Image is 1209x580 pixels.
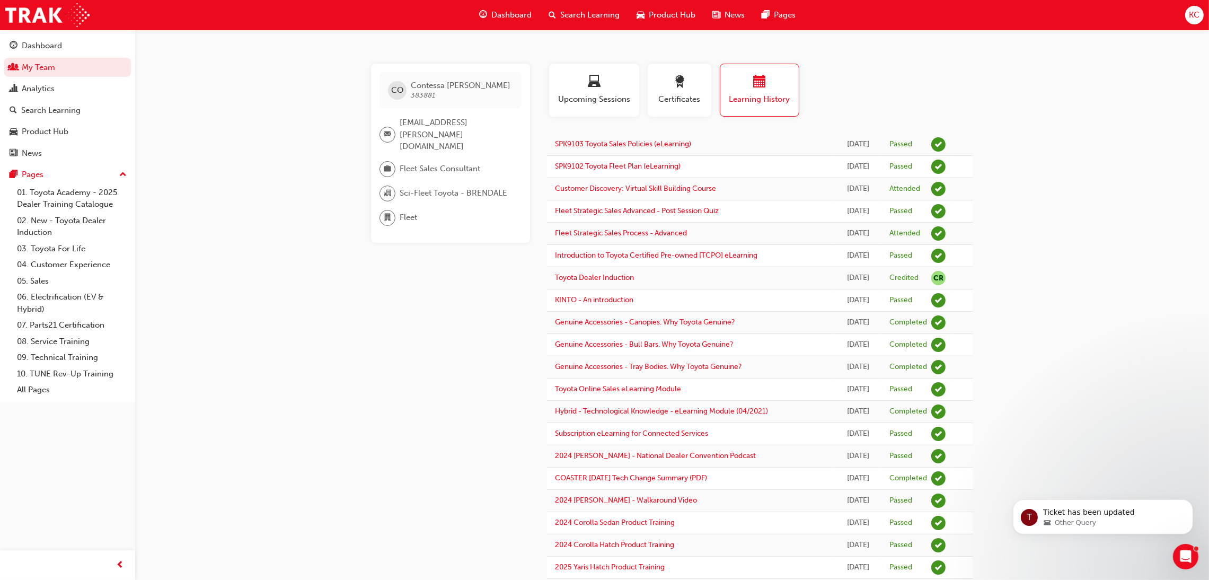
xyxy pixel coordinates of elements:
span: learningRecordVerb_PASS-icon [931,560,946,575]
a: car-iconProduct Hub [628,4,704,26]
div: Fri Feb 28 2025 10:54:20 GMT+1000 (Australian Eastern Standard Time) [843,517,873,529]
span: pages-icon [762,8,770,22]
div: Analytics [22,83,55,95]
span: learningRecordVerb_PASS-icon [931,160,946,174]
a: 03. Toyota For Life [13,241,131,257]
a: 2024 [PERSON_NAME] - National Dealer Convention Podcast [555,451,756,460]
span: 383881 [411,91,435,100]
a: News [4,144,131,163]
a: Fleet Strategic Sales Process - Advanced [555,229,687,238]
button: DashboardMy TeamAnalyticsSearch LearningProduct HubNews [4,34,131,165]
span: learningRecordVerb_PASS-icon [931,516,946,530]
span: Product Hub [649,9,695,21]
iframe: Intercom live chat [1173,544,1198,569]
span: car-icon [637,8,645,22]
a: 2024 Corolla Hatch Product Training [555,540,674,549]
a: Subscription eLearning for Connected Services [555,429,708,438]
div: Completed [889,362,927,372]
span: learningRecordVerb_PASS-icon [931,427,946,441]
span: calendar-icon [753,75,766,90]
a: 01. Toyota Academy - 2025 Dealer Training Catalogue [13,184,131,213]
span: pages-icon [10,170,17,180]
a: Dashboard [4,36,131,56]
a: search-iconSearch Learning [540,4,628,26]
a: 09. Technical Training [13,349,131,366]
a: Genuine Accessories - Bull Bars. Why Toyota Genuine? [555,340,734,349]
span: prev-icon [117,559,125,572]
img: Trak [5,3,90,27]
span: Fleet [400,212,417,224]
span: Upcoming Sessions [557,93,631,106]
span: Search Learning [560,9,620,21]
span: award-icon [673,75,686,90]
div: Tue Jul 15 2025 11:00:00 GMT+1000 (Australian Eastern Standard Time) [843,227,873,240]
span: Dashboard [491,9,532,21]
a: Customer Discovery: Virtual Skill Building Course [555,184,716,193]
span: learningRecordVerb_PASS-icon [931,137,946,152]
div: Thu Jul 24 2025 09:00:00 GMT+1000 (Australian Eastern Standard Time) [843,183,873,195]
a: 06. Electrification (EV & Hybrid) [13,289,131,317]
button: Learning History [720,64,799,117]
div: Tue Sep 23 2025 09:46:22 GMT+1000 (Australian Eastern Standard Time) [843,138,873,151]
a: Analytics [4,79,131,99]
span: car-icon [10,127,17,137]
span: [EMAIL_ADDRESS][PERSON_NAME][DOMAIN_NAME] [400,117,513,153]
a: Introduction to Toyota Certified Pre-owned [TCPO] eLearning [555,251,757,260]
div: Passed [889,162,912,172]
span: search-icon [10,106,17,116]
div: Product Hub [22,126,68,138]
span: people-icon [10,63,17,73]
div: Attended [889,229,920,239]
span: laptop-icon [588,75,601,90]
button: Pages [4,165,131,184]
a: KINTO - An introduction [555,295,633,304]
span: learningRecordVerb_PASS-icon [931,382,946,397]
span: briefcase-icon [384,162,391,176]
span: CO [391,84,403,96]
span: learningRecordVerb_ATTEND-icon [931,226,946,241]
div: Wed Jul 23 2025 12:15:00 GMT+1000 (Australian Eastern Standard Time) [843,205,873,217]
span: Fleet Sales Consultant [400,163,480,175]
div: Thu Feb 27 2025 15:32:53 GMT+1000 (Australian Eastern Standard Time) [843,561,873,574]
div: Fri Feb 28 2025 12:26:23 GMT+1000 (Australian Eastern Standard Time) [843,406,873,418]
a: SPK9102 Toyota Fleet Plan (eLearning) [555,162,681,171]
a: pages-iconPages [753,4,804,26]
span: search-icon [549,8,556,22]
div: Passed [889,295,912,305]
a: 02. New - Toyota Dealer Induction [13,213,131,241]
span: Learning History [728,93,791,106]
div: Dashboard [22,40,62,52]
span: learningRecordVerb_PASS-icon [931,449,946,463]
button: KC [1185,6,1204,24]
a: Search Learning [4,101,131,120]
div: Passed [889,206,912,216]
a: SPK9103 Toyota Sales Policies (eLearning) [555,139,691,148]
span: learningRecordVerb_COMPLETE-icon [931,360,946,374]
span: learningRecordVerb_COMPLETE-icon [931,315,946,330]
span: guage-icon [479,8,487,22]
a: COASTER [DATE] Tech Change Summary (PDF) [555,473,707,482]
div: Passed [889,451,912,461]
div: Tue Mar 25 2025 22:00:00 GMT+1000 (Australian Eastern Standard Time) [843,272,873,284]
span: learningRecordVerb_COMPLETE-icon [931,471,946,486]
a: My Team [4,58,131,77]
span: news-icon [712,8,720,22]
a: 07. Parts21 Certification [13,317,131,333]
iframe: Intercom notifications message [997,477,1209,551]
a: 2024 Corolla Sedan Product Training [555,518,675,527]
a: All Pages [13,382,131,398]
div: Passed [889,384,912,394]
span: learningRecordVerb_PASS-icon [931,293,946,307]
a: news-iconNews [704,4,753,26]
div: Passed [889,563,912,573]
span: learningRecordVerb_PASS-icon [931,494,946,508]
div: Completed [889,340,927,350]
div: Search Learning [21,104,81,117]
span: up-icon [119,168,127,182]
div: Passed [889,139,912,150]
div: Passed [889,496,912,506]
div: Passed [889,540,912,550]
